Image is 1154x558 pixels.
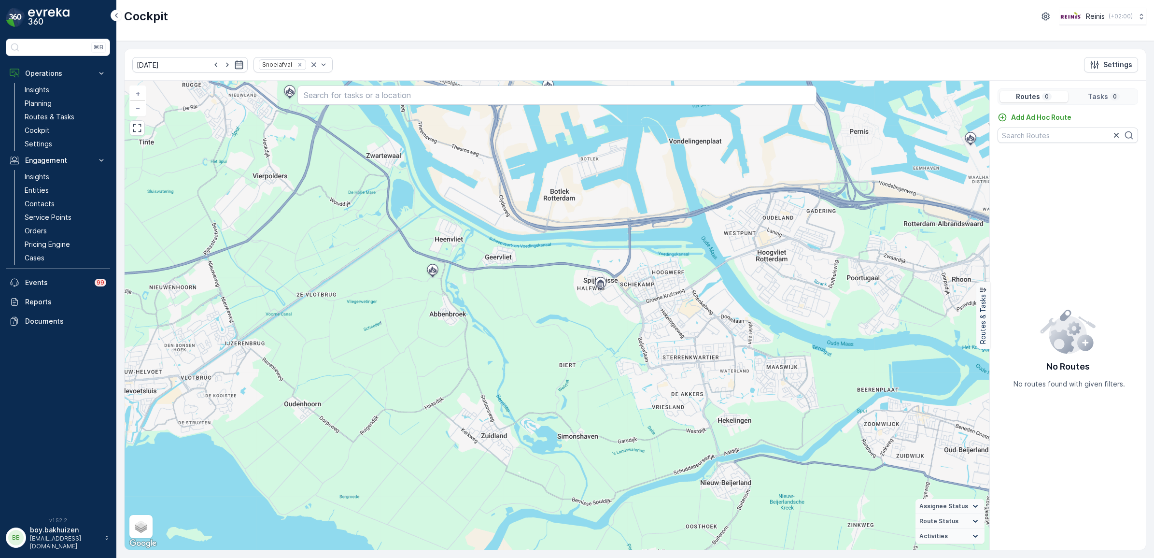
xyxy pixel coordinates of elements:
[1044,93,1050,100] p: 0
[21,224,110,238] a: Orders
[25,213,71,222] p: Service Points
[1088,92,1108,101] p: Tasks
[919,532,948,540] span: Activities
[21,110,110,124] a: Routes & Tasks
[1084,57,1138,72] button: Settings
[21,251,110,265] a: Cases
[21,124,110,137] a: Cockpit
[127,537,159,550] img: Google
[25,199,55,209] p: Contacts
[21,137,110,151] a: Settings
[97,279,104,286] p: 99
[124,9,168,24] p: Cockpit
[8,530,24,545] div: BB
[1040,308,1096,354] img: config error
[978,294,988,344] p: Routes & Tasks
[25,126,50,135] p: Cockpit
[136,89,140,98] span: +
[25,297,106,307] p: Reports
[295,61,305,69] div: Remove Snoeiafval
[1086,12,1105,21] p: Reinis
[6,273,110,292] a: Events99
[21,211,110,224] a: Service Points
[30,525,99,535] p: boy.bakhuizen
[6,312,110,331] a: Documents
[1059,8,1146,25] button: Reinis(+02:00)
[6,8,25,27] img: logo
[915,499,985,514] summary: Assignee Status
[25,112,74,122] p: Routes & Tasks
[915,514,985,529] summary: Route Status
[1016,92,1040,101] p: Routes
[6,64,110,83] button: Operations
[998,128,1138,143] input: Search Routes
[21,170,110,184] a: Insights
[94,43,103,51] p: ⌘B
[25,69,91,78] p: Operations
[132,57,248,72] input: dd/mm/yyyy
[259,60,294,69] div: Snoeiafval
[998,113,1071,122] a: Add Ad Hoc Route
[1112,93,1118,100] p: 0
[915,529,985,544] summary: Activities
[25,85,49,95] p: Insights
[127,537,159,550] a: Open this area in Google Maps (opens a new window)
[30,535,99,550] p: [EMAIL_ADDRESS][DOMAIN_NAME]
[21,97,110,110] a: Planning
[6,525,110,550] button: BBboy.bakhuizen[EMAIL_ADDRESS][DOMAIN_NAME]
[25,316,106,326] p: Documents
[919,517,958,525] span: Route Status
[21,238,110,251] a: Pricing Engine
[25,240,70,249] p: Pricing Engine
[25,172,49,182] p: Insights
[25,99,52,108] p: Planning
[28,8,70,27] img: logo_dark-DEwI_e13.png
[25,139,52,149] p: Settings
[6,517,110,523] span: v 1.52.2
[130,516,152,537] a: Layers
[136,104,141,112] span: −
[25,156,91,165] p: Engagement
[25,253,44,263] p: Cases
[130,86,145,101] a: Zoom In
[25,278,89,287] p: Events
[21,83,110,97] a: Insights
[6,151,110,170] button: Engagement
[1059,11,1082,22] img: Reinis-Logo-Vrijstaand_Tekengebied-1-copy2_aBO4n7j.png
[21,184,110,197] a: Entities
[1109,13,1133,20] p: ( +02:00 )
[1013,379,1125,389] p: No routes found with given filters.
[1011,113,1071,122] p: Add Ad Hoc Route
[6,292,110,312] a: Reports
[25,186,49,195] p: Entities
[21,197,110,211] a: Contacts
[1046,360,1090,373] p: No Routes
[1103,60,1132,70] p: Settings
[25,226,47,236] p: Orders
[130,101,145,115] a: Zoom Out
[297,86,816,105] input: Search for tasks or a location
[919,502,968,510] span: Assignee Status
